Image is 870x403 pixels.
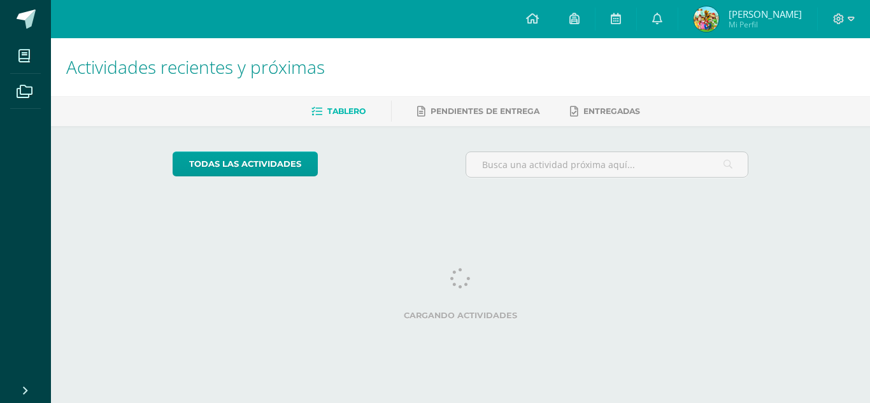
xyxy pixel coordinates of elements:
span: Pendientes de entrega [431,106,539,116]
img: f9606a35deff9579eefbed3a73f3bb31.png [694,6,719,32]
span: Actividades recientes y próximas [66,55,325,79]
span: [PERSON_NAME] [729,8,802,20]
span: Entregadas [583,106,640,116]
a: todas las Actividades [173,152,318,176]
input: Busca una actividad próxima aquí... [466,152,748,177]
a: Tablero [311,101,366,122]
span: Tablero [327,106,366,116]
label: Cargando actividades [173,311,749,320]
a: Entregadas [570,101,640,122]
span: Mi Perfil [729,19,802,30]
a: Pendientes de entrega [417,101,539,122]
